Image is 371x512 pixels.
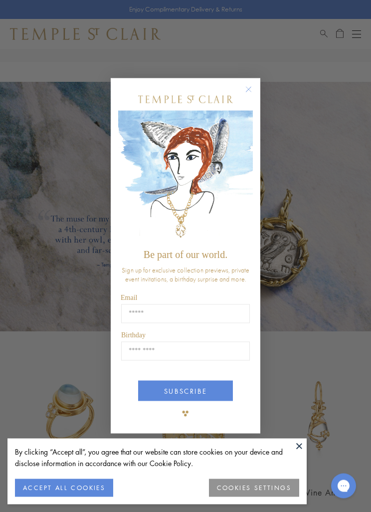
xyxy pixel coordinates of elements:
[121,294,137,301] span: Email
[15,446,299,469] div: By clicking “Accept all”, you agree that our website can store cookies on your device and disclos...
[326,470,361,502] iframe: Gorgias live chat messenger
[121,304,250,323] input: Email
[121,331,146,339] span: Birthday
[144,249,227,260] span: Be part of our world.
[247,88,260,101] button: Close dialog
[15,479,113,497] button: ACCEPT ALL COOKIES
[176,404,195,424] img: TSC
[138,381,233,401] button: SUBSCRIBE
[122,265,249,283] span: Sign up for exclusive collection previews, private event invitations, a birthday surprise and more.
[118,111,253,244] img: c4a9eb12-d91a-4d4a-8ee0-386386f4f338.jpeg
[138,96,233,103] img: Temple St. Clair
[209,479,299,497] button: COOKIES SETTINGS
